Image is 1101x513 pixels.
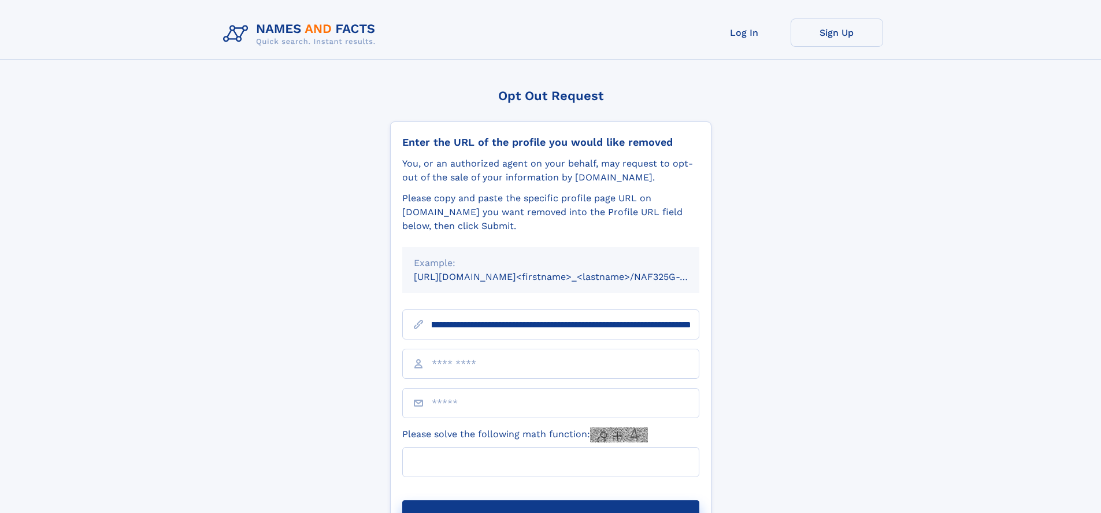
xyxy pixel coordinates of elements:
[402,427,648,442] label: Please solve the following math function:
[698,19,791,47] a: Log In
[390,88,711,103] div: Opt Out Request
[402,136,699,149] div: Enter the URL of the profile you would like removed
[414,256,688,270] div: Example:
[218,19,385,50] img: Logo Names and Facts
[402,157,699,184] div: You, or an authorized agent on your behalf, may request to opt-out of the sale of your informatio...
[414,271,721,282] small: [URL][DOMAIN_NAME]<firstname>_<lastname>/NAF325G-xxxxxxxx
[791,19,883,47] a: Sign Up
[402,191,699,233] div: Please copy and paste the specific profile page URL on [DOMAIN_NAME] you want removed into the Pr...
